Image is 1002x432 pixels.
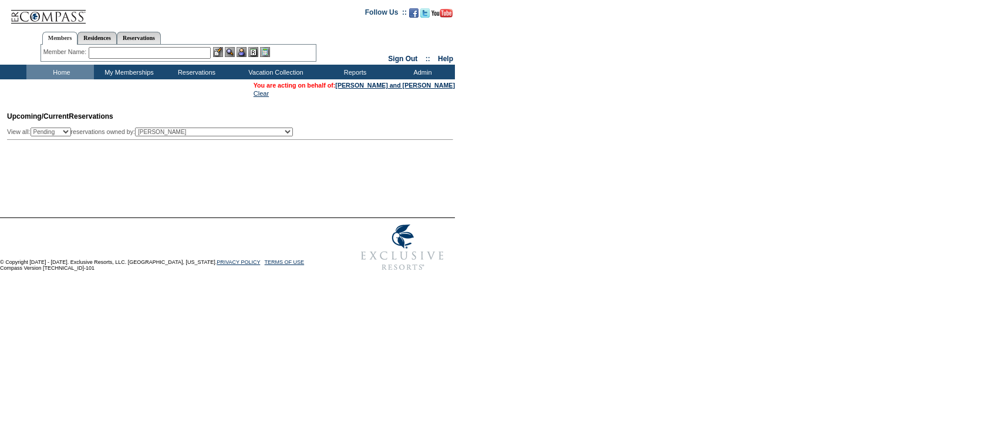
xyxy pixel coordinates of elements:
[438,55,453,63] a: Help
[117,32,161,44] a: Reservations
[77,32,117,44] a: Residences
[409,8,419,18] img: Become our fan on Facebook
[225,47,235,57] img: View
[26,65,94,79] td: Home
[335,82,455,89] a: [PERSON_NAME] and [PERSON_NAME]
[248,47,258,57] img: Reservations
[237,47,247,57] img: Impersonate
[387,65,455,79] td: Admin
[217,259,260,265] a: PRIVACY POLICY
[320,65,387,79] td: Reports
[229,65,320,79] td: Vacation Collection
[431,12,453,19] a: Subscribe to our YouTube Channel
[161,65,229,79] td: Reservations
[43,47,89,57] div: Member Name:
[350,218,455,277] img: Exclusive Resorts
[365,7,407,21] td: Follow Us ::
[254,82,455,89] span: You are acting on behalf of:
[42,32,78,45] a: Members
[388,55,417,63] a: Sign Out
[420,8,430,18] img: Follow us on Twitter
[7,112,69,120] span: Upcoming/Current
[94,65,161,79] td: My Memberships
[409,12,419,19] a: Become our fan on Facebook
[7,128,298,136] div: View all: reservations owned by:
[7,112,113,120] span: Reservations
[431,9,453,18] img: Subscribe to our YouTube Channel
[265,259,305,265] a: TERMS OF USE
[254,90,269,97] a: Clear
[213,47,223,57] img: b_edit.gif
[426,55,430,63] span: ::
[260,47,270,57] img: b_calculator.gif
[420,12,430,19] a: Follow us on Twitter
